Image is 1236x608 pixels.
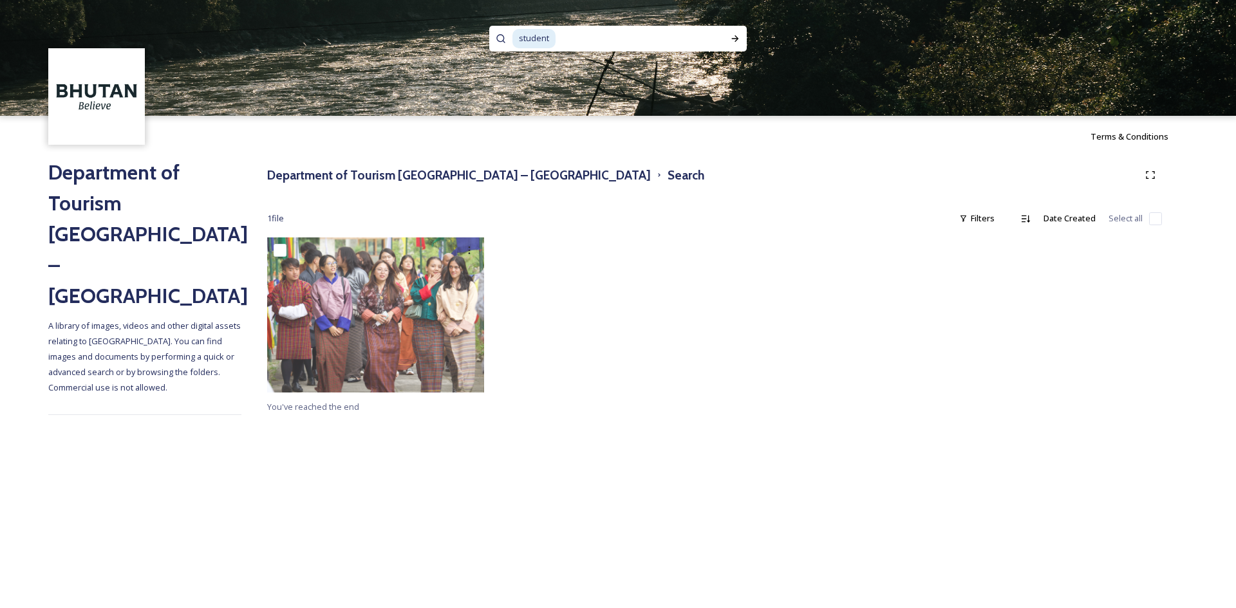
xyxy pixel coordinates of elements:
span: Terms & Conditions [1091,131,1168,142]
span: You've reached the end [267,401,359,412]
a: Terms & Conditions [1091,129,1188,144]
h3: Department of Tourism [GEOGRAPHIC_DATA] – [GEOGRAPHIC_DATA] [267,166,651,185]
h3: Search [668,166,704,185]
img: Students.png [267,237,484,392]
span: A library of images, videos and other digital assets relating to [GEOGRAPHIC_DATA]. You can find ... [48,320,243,393]
span: 1 file [267,212,284,225]
img: BT_Logo_BB_Lockup_CMYK_High%2520Res.jpg [50,50,144,143]
div: Date Created [1037,206,1102,231]
div: Filters [953,206,1001,231]
span: student [512,29,556,48]
h2: Department of Tourism [GEOGRAPHIC_DATA] – [GEOGRAPHIC_DATA] [48,157,241,311]
span: Select all [1109,212,1143,225]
